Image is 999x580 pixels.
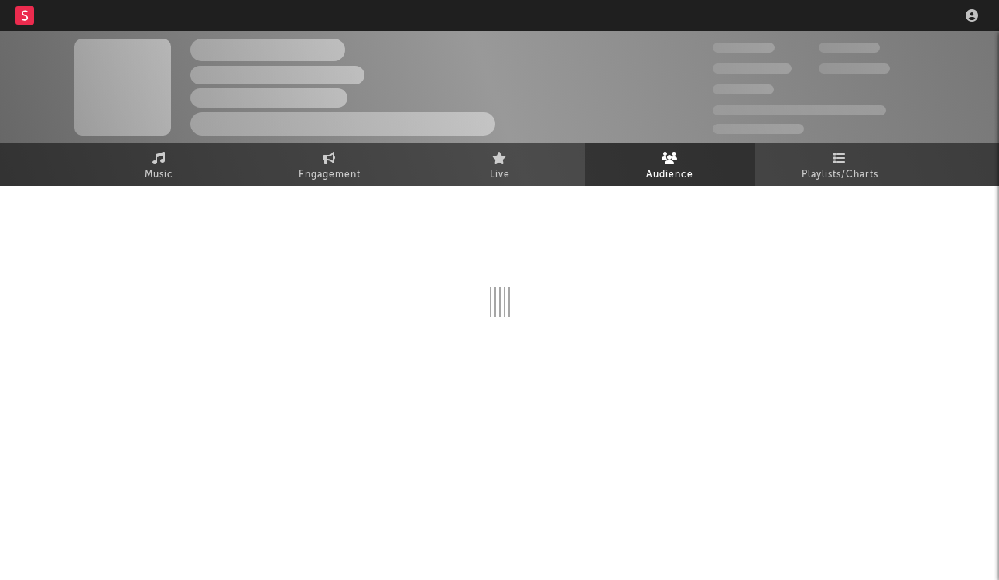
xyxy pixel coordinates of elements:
[819,43,880,53] span: 100,000
[245,143,415,186] a: Engagement
[145,166,173,184] span: Music
[585,143,755,186] a: Audience
[819,63,890,74] span: 1,000,000
[490,166,510,184] span: Live
[74,143,245,186] a: Music
[755,143,925,186] a: Playlists/Charts
[713,63,792,74] span: 50,000,000
[713,84,774,94] span: 100,000
[802,166,878,184] span: Playlists/Charts
[713,43,775,53] span: 300,000
[646,166,693,184] span: Audience
[299,166,361,184] span: Engagement
[713,105,886,115] span: 50,000,000 Monthly Listeners
[415,143,585,186] a: Live
[713,124,804,134] span: Jump Score: 85.0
